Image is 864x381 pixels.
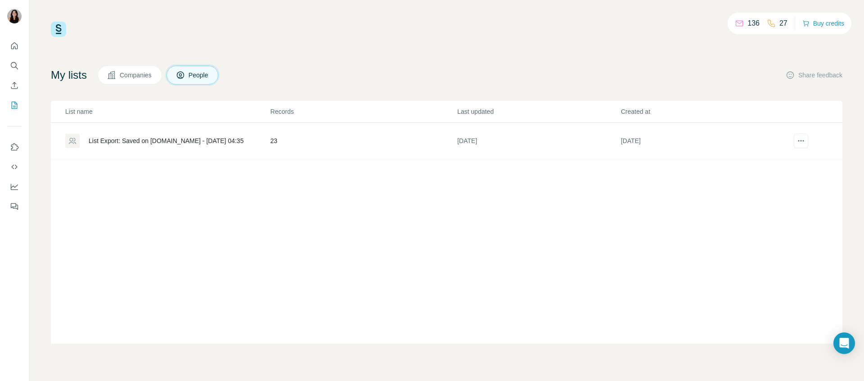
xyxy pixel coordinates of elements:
[189,71,209,80] span: People
[65,107,270,116] p: List name
[621,107,783,116] p: Created at
[747,18,760,29] p: 136
[7,179,22,195] button: Dashboard
[7,38,22,54] button: Quick start
[51,68,87,82] h4: My lists
[621,123,784,159] td: [DATE]
[7,9,22,23] img: Avatar
[7,159,22,175] button: Use Surfe API
[120,71,153,80] span: Companies
[7,58,22,74] button: Search
[7,139,22,155] button: Use Surfe on LinkedIn
[802,17,844,30] button: Buy credits
[7,77,22,94] button: Enrich CSV
[89,136,243,145] div: List Export: Saved on [DOMAIN_NAME] - [DATE] 04:35
[7,198,22,215] button: Feedback
[51,22,66,37] img: Surfe Logo
[457,107,620,116] p: Last updated
[833,332,855,354] div: Open Intercom Messenger
[779,18,787,29] p: 27
[7,97,22,113] button: My lists
[270,123,457,159] td: 23
[786,71,842,80] button: Share feedback
[270,107,456,116] p: Records
[794,134,808,148] button: actions
[457,123,620,159] td: [DATE]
